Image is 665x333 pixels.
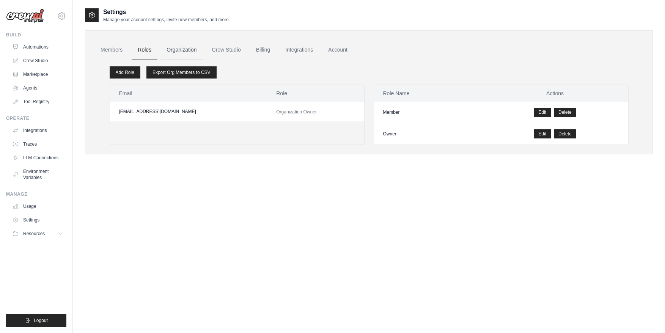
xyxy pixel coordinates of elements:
a: Settings [9,214,66,226]
div: Manage [6,191,66,197]
a: Billing [250,40,276,60]
th: Email [110,85,267,102]
a: Integrations [9,124,66,137]
a: Crew Studio [206,40,247,60]
div: Operate [6,115,66,121]
a: Environment Variables [9,165,66,184]
button: Delete [554,129,576,138]
div: Build [6,32,66,38]
a: Agents [9,82,66,94]
a: Marketplace [9,68,66,80]
a: Export Org Members to CSV [146,66,217,79]
img: Logo [6,9,44,23]
a: Members [94,40,129,60]
button: Resources [9,228,66,240]
th: Role [267,85,364,102]
a: Edit [534,108,551,117]
span: Logout [34,317,48,324]
p: Manage your account settings, invite new members, and more. [103,17,230,23]
a: Tool Registry [9,96,66,108]
button: Logout [6,314,66,327]
th: Actions [482,85,628,102]
a: Integrations [279,40,319,60]
td: Owner [374,123,482,145]
a: Traces [9,138,66,150]
a: Organization [160,40,203,60]
a: Edit [534,129,551,138]
a: Usage [9,200,66,212]
button: Delete [554,108,576,117]
a: Automations [9,41,66,53]
a: LLM Connections [9,152,66,164]
span: Organization Owner [276,109,317,115]
td: Member [374,102,482,123]
a: Crew Studio [9,55,66,67]
a: Roles [132,40,157,60]
a: Add Role [110,66,140,79]
th: Role Name [374,85,482,102]
span: Resources [23,231,45,237]
h2: Settings [103,8,230,17]
a: Account [322,40,354,60]
td: [EMAIL_ADDRESS][DOMAIN_NAME] [110,102,267,121]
